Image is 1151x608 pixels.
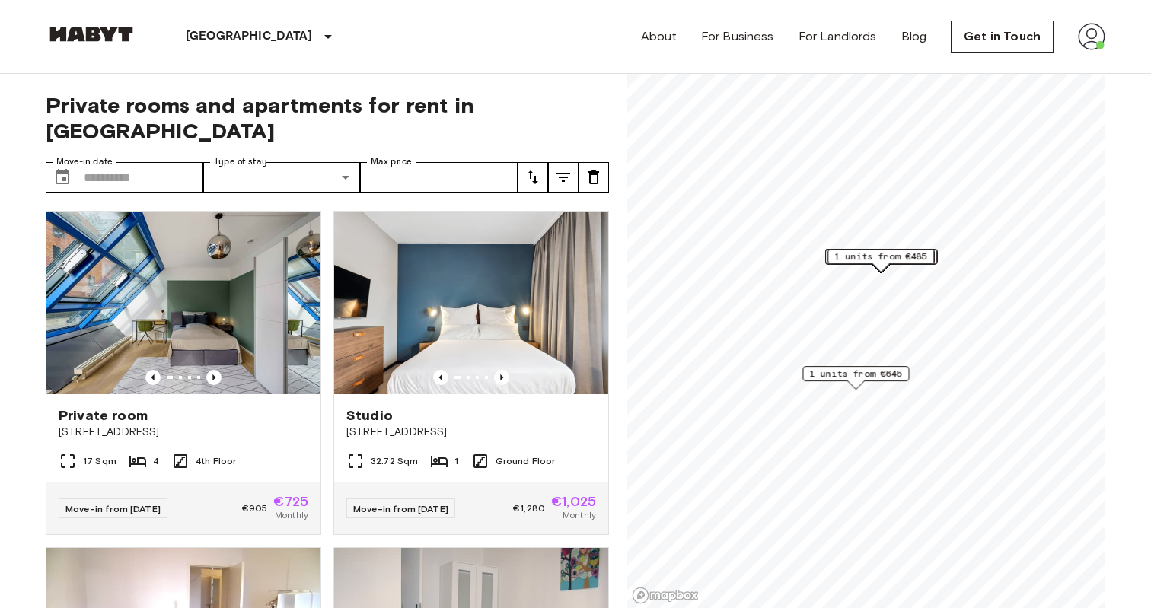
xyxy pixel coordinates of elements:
span: [STREET_ADDRESS] [346,425,596,440]
span: 1 units from €485 [834,250,927,263]
div: Map marker [827,249,934,272]
span: 32.72 Sqm [371,454,418,468]
span: 4th Floor [196,454,236,468]
span: €1,025 [551,495,596,508]
a: Blog [901,27,927,46]
button: tune [548,162,579,193]
span: Private room [59,406,148,425]
button: Previous image [206,370,222,385]
button: tune [579,162,609,193]
a: For Landlords [799,27,877,46]
img: Habyt [46,27,137,42]
div: Map marker [828,249,935,272]
span: Move-in from [DATE] [65,503,161,514]
span: 1 units from €645 [809,367,902,380]
a: About [641,27,677,46]
img: avatar [1078,23,1105,50]
div: Map marker [825,249,937,272]
a: Marketing picture of unit DE-01-481-006-01Previous imagePrevious imageStudio[STREET_ADDRESS]32.72... [333,211,609,535]
span: 1 [454,454,458,468]
span: Move-in from [DATE] [353,503,448,514]
a: For Business [701,27,774,46]
p: [GEOGRAPHIC_DATA] [186,27,313,46]
label: Type of stay [214,155,267,168]
label: Max price [371,155,412,168]
span: Ground Floor [496,454,556,468]
button: Previous image [433,370,448,385]
div: Map marker [802,366,909,390]
span: 17 Sqm [83,454,116,468]
button: tune [518,162,548,193]
span: [STREET_ADDRESS] [59,425,308,440]
a: Mapbox logo [632,587,699,604]
a: Marketing picture of unit DE-01-010-002-01HFPrevious imagePrevious imagePrivate room[STREET_ADDRE... [46,211,321,535]
span: Monthly [563,508,596,522]
button: Choose date [47,162,78,193]
span: €725 [273,495,308,508]
a: Get in Touch [951,21,1054,53]
span: Monthly [275,508,308,522]
img: Marketing picture of unit DE-01-481-006-01 [334,212,608,394]
span: 4 [153,454,159,468]
button: Previous image [145,370,161,385]
span: Studio [346,406,393,425]
span: Private rooms and apartments for rent in [GEOGRAPHIC_DATA] [46,92,609,144]
button: Previous image [494,370,509,385]
img: Marketing picture of unit DE-01-010-002-01HF [46,212,320,394]
span: €1,280 [513,501,545,515]
span: €905 [242,501,268,515]
label: Move-in date [56,155,113,168]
